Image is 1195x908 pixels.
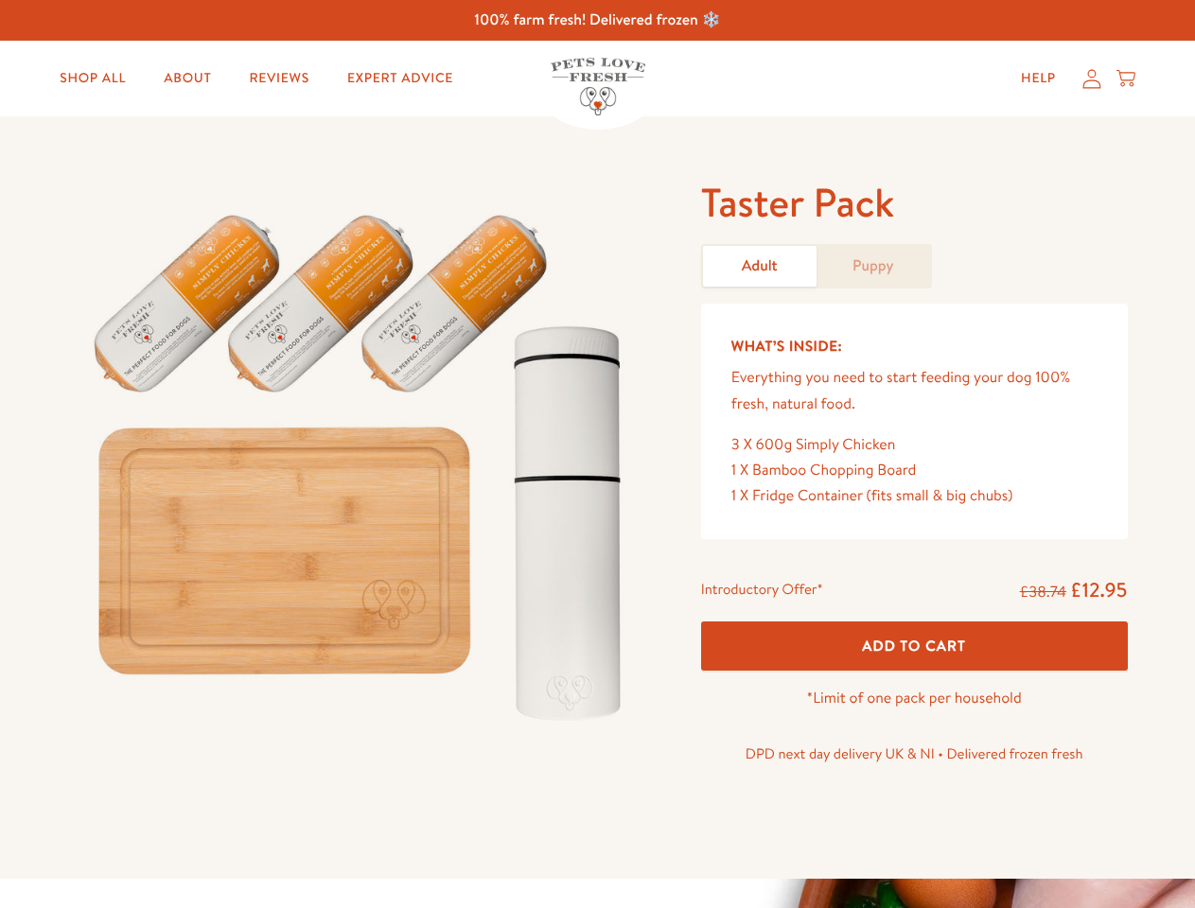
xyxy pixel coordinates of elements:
a: Help [1006,60,1071,97]
a: Puppy [817,246,930,287]
div: Introductory Offer* [701,577,823,605]
h5: What’s Inside: [731,334,1098,358]
div: 3 X 600g Simply Chicken [731,432,1098,458]
img: Taster Pack - Adult [68,177,656,741]
button: Add To Cart [701,621,1128,672]
span: Add To Cart [862,636,966,655]
a: Reviews [234,60,324,97]
div: 1 X Fridge Container (fits small & big chubs) [731,483,1098,509]
p: DPD next day delivery UK & NI • Delivered frozen fresh [701,742,1128,766]
p: Everything you need to start feeding your dog 100% fresh, natural food. [731,365,1098,416]
a: Expert Advice [332,60,468,97]
p: *Limit of one pack per household [701,686,1128,711]
s: £38.74 [1020,582,1066,602]
a: About [149,60,226,97]
img: Pets Love Fresh [551,58,645,115]
a: Adult [703,246,817,287]
span: £12.95 [1070,576,1128,603]
span: 1 X Bamboo Chopping Board [731,460,917,480]
a: Shop All [44,60,141,97]
h1: Taster Pack [701,177,1128,229]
